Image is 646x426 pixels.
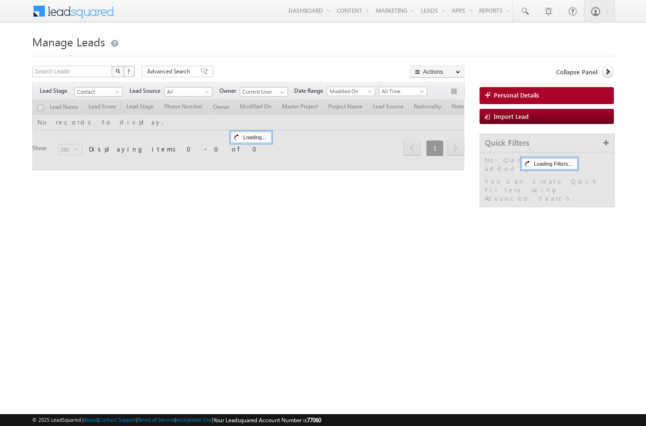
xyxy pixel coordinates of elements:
a: Show All Items [275,88,287,97]
span: Owner [219,87,240,95]
span: Your Leadsquared Account Number is [213,417,321,424]
span: Lead Stage [40,87,74,95]
span: Contact [75,88,120,96]
span: Date Range [294,87,327,95]
span: Collapse Panel [556,68,597,76]
span: © 2025 LeadSquared | | | | | [32,416,321,425]
a: Contact Support [99,417,136,423]
span: All [165,88,210,96]
span: Personal Details [494,91,539,99]
div: Loading... [231,132,271,143]
a: Acceptable Use [176,417,212,423]
span: 77060 [307,417,321,424]
a: Contact [74,87,122,97]
a: Terms of Service [138,417,175,423]
input: Type to Search [240,87,288,97]
span: ? [127,67,131,75]
a: All Time [379,87,427,96]
a: All [164,87,212,97]
button: ? [123,66,135,77]
a: Personal Details [480,87,614,104]
span: Modified On [327,87,372,96]
span: Lead Source [130,87,164,95]
span: All Time [379,87,424,96]
a: Modified On [327,87,375,96]
span: Import Lead [494,112,529,120]
button: Actions [410,66,464,78]
img: Search [115,69,120,73]
span: Manage Leads [32,34,105,49]
div: Loading Filters... [522,158,577,169]
span: Advanced Search [147,67,193,76]
a: About [84,417,97,423]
